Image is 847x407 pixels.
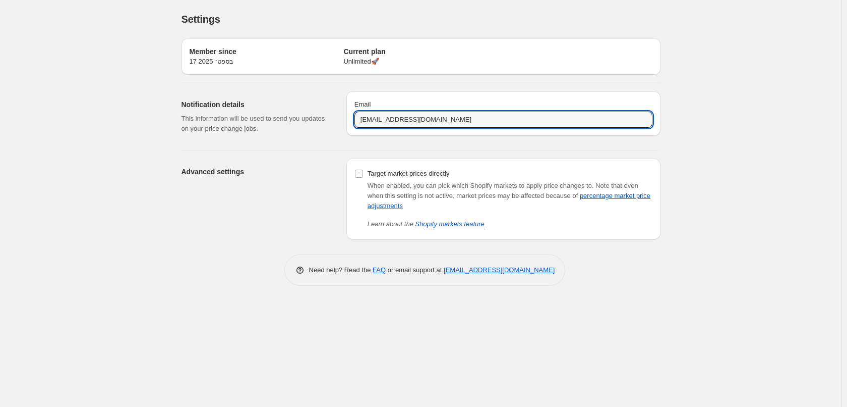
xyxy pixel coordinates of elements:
h2: Advanced settings [181,167,330,177]
i: Learn about the [368,220,485,228]
h2: Current plan [343,46,498,57]
span: Note that even when this setting is not active, market prices may be affected because of [368,182,650,210]
span: Need help? Read the [309,266,373,274]
a: Shopify markets feature [415,220,485,228]
p: Unlimited 🚀 [343,57,498,67]
h2: Member since [190,46,344,57]
span: or email support at [386,266,444,274]
a: [EMAIL_ADDRESS][DOMAIN_NAME] [444,266,555,274]
span: When enabled, you can pick which Shopify markets to apply price changes to. [368,182,594,189]
a: FAQ [373,266,386,274]
span: Target market prices directly [368,170,450,177]
p: This information will be used to send you updates on your price change jobs. [181,114,330,134]
p: 17 בספט׳ 2025 [190,57,344,67]
span: Email [354,100,371,108]
h2: Notification details [181,99,330,110]
span: Settings [181,14,220,25]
